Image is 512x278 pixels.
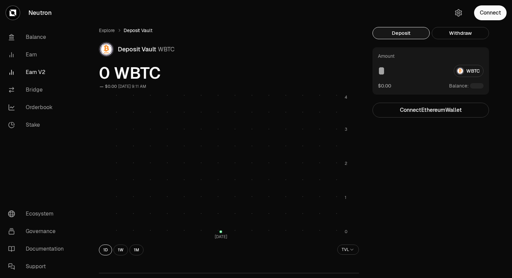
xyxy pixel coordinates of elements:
a: Balance [3,28,73,46]
a: Bridge [3,81,73,99]
button: 1D [99,245,112,255]
tspan: 2 [345,161,347,166]
tspan: 0 [345,229,347,234]
span: Balance: [449,82,469,89]
a: Ecosystem [3,205,73,223]
div: [DATE] 9:11 AM [118,83,146,91]
button: 1W [113,245,128,255]
span: WBTC [158,45,175,53]
tspan: [DATE] [215,234,227,239]
button: Withdraw [432,27,489,39]
a: Explore [99,27,115,34]
div: $0.00 [105,83,117,91]
button: ConnectEthereumWallet [372,103,489,118]
nav: breadcrumb [99,27,359,34]
tspan: 1 [345,195,346,200]
a: Governance [3,223,73,240]
button: TVL [337,245,359,255]
img: WBTC Logo [100,43,113,56]
button: 1M [129,245,144,255]
a: Orderbook [3,99,73,116]
button: Connect [474,5,507,20]
a: Earn [3,46,73,64]
button: $0.00 [378,82,391,89]
tspan: 3 [345,127,347,132]
a: Support [3,258,73,275]
div: Amount [378,53,394,59]
a: Earn V2 [3,64,73,81]
tspan: 4 [345,95,347,100]
span: 0 WBTC [99,65,359,81]
span: Deposit Vault [124,27,152,34]
a: Documentation [3,240,73,258]
a: Stake [3,116,73,134]
button: Deposit [372,27,430,39]
span: Deposit Vault [118,45,156,53]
